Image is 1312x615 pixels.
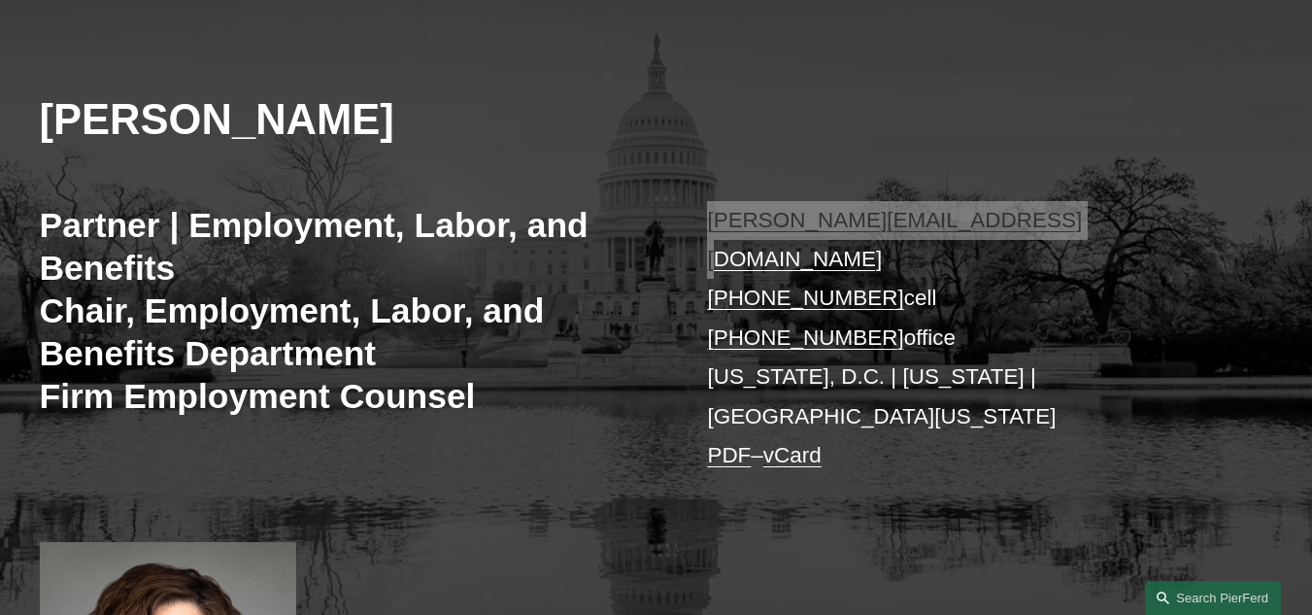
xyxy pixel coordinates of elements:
[40,205,656,418] h3: Partner | Employment, Labor, and Benefits Chair, Employment, Labor, and Benefits Department Firm ...
[1145,581,1281,615] a: Search this site
[707,201,1221,476] p: cell office [US_STATE], D.C. | [US_STATE] | [GEOGRAPHIC_DATA][US_STATE] –
[40,94,656,146] h2: [PERSON_NAME]
[707,443,751,467] a: PDF
[763,443,822,467] a: vCard
[707,208,1082,271] a: [PERSON_NAME][EMAIL_ADDRESS][DOMAIN_NAME]
[707,286,903,310] a: [PHONE_NUMBER]
[707,325,903,350] a: [PHONE_NUMBER]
